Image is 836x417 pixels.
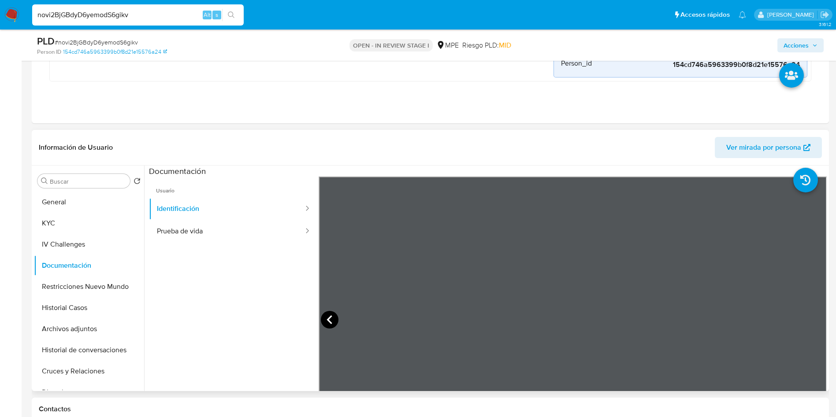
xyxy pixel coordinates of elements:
p: antonio.rossel@mercadolibre.com [767,11,817,19]
button: Direcciones [34,382,144,403]
b: PLD [37,34,55,48]
a: 154cd746a5963399b0f8d21e15576a24 [63,48,167,56]
b: Person ID [37,48,61,56]
span: Riesgo PLD: [462,41,511,50]
h1: Contactos [39,405,822,413]
span: Acciones [784,38,809,52]
button: Buscar [41,177,48,185]
button: search-icon [222,9,240,21]
div: MPE [436,41,459,50]
a: Notificaciones [739,11,746,18]
button: IV Challenges [34,234,144,255]
span: MID [499,40,511,50]
button: Historial de conversaciones [34,340,144,361]
h1: Información de Usuario [39,143,113,152]
button: Documentación [34,255,144,276]
input: Buscar [50,177,126,185]
button: Acciones [777,38,824,52]
button: Cruces y Relaciones [34,361,144,382]
span: 3.161.2 [819,21,832,28]
span: Ver mirada por persona [726,137,801,158]
button: Historial Casos [34,297,144,318]
p: OPEN - IN REVIEW STAGE I [349,39,433,52]
button: KYC [34,213,144,234]
button: Volver al orden por defecto [134,177,141,187]
input: Buscar usuario o caso... [32,9,244,21]
span: s [216,11,218,19]
button: General [34,192,144,213]
button: Archivos adjuntos [34,318,144,340]
button: Restricciones Nuevo Mundo [34,276,144,297]
a: Salir [820,10,829,19]
span: Alt [204,11,211,19]
span: Accesos rápidos [680,10,730,19]
button: Ver mirada por persona [715,137,822,158]
span: # novi2BjGBdyD6yemodS6gikv [55,38,138,47]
